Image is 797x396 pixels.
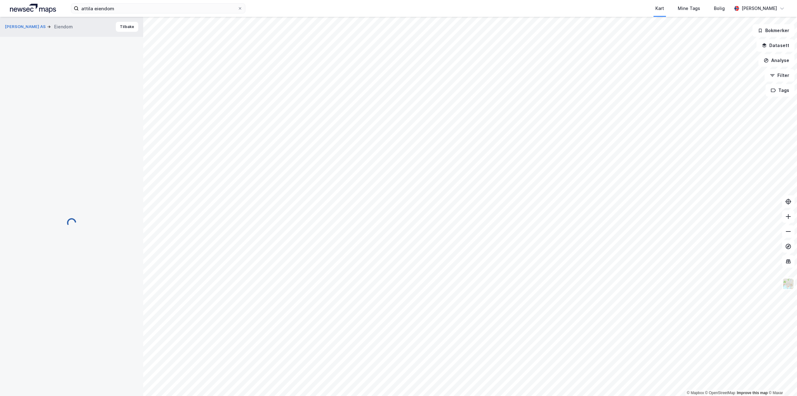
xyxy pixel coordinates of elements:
button: Filter [765,69,795,82]
button: Datasett [757,39,795,52]
div: Kontrollprogram for chat [766,366,797,396]
button: Tilbake [116,22,138,32]
div: [PERSON_NAME] [742,5,777,12]
button: [PERSON_NAME] AS [5,24,47,30]
div: Bolig [714,5,725,12]
img: spinner.a6d8c91a73a9ac5275cf975e30b51cfb.svg [67,218,77,228]
div: Mine Tags [678,5,700,12]
div: Kart [655,5,664,12]
button: Tags [766,84,795,97]
a: Mapbox [687,391,704,395]
button: Bokmerker [752,24,795,37]
img: logo.a4113a55bc3d86da70a041830d287a7e.svg [10,4,56,13]
a: OpenStreetMap [705,391,735,395]
img: Z [782,278,794,290]
iframe: Chat Widget [766,366,797,396]
input: Søk på adresse, matrikkel, gårdeiere, leietakere eller personer [79,4,238,13]
a: Improve this map [737,391,768,395]
div: Eiendom [54,23,73,31]
button: Analyse [758,54,795,67]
